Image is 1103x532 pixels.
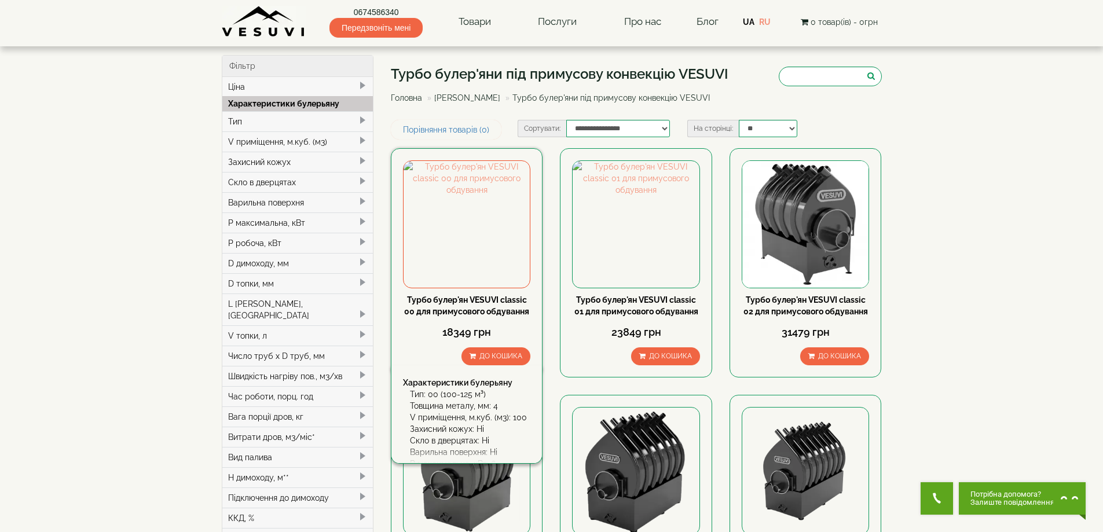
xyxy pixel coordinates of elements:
[222,386,373,406] div: Час роботи, порц. год
[222,467,373,487] div: H димоходу, м**
[222,325,373,346] div: V топки, л
[410,400,530,412] div: Товщина металу, мм: 4
[391,120,501,140] a: Порівняння товарів (0)
[759,17,771,27] a: RU
[222,111,373,131] div: Тип
[742,161,869,287] img: Турбо булер'ян VESUVI classic 02 для примусового обдування
[697,16,719,27] a: Блог
[572,325,699,340] div: 23849 грн
[222,56,373,77] div: Фільтр
[222,131,373,152] div: V приміщення, м.куб. (м3)
[222,172,373,192] div: Скло в дверцятах
[613,9,673,35] a: Про нас
[410,388,530,400] div: Тип: 00 (100-125 м³)
[222,253,373,273] div: D димоходу, мм
[797,16,881,28] button: 0 товар(ів) - 0грн
[222,447,373,467] div: Вид палива
[222,96,373,111] div: Характеристики булерьяну
[222,212,373,233] div: P максимальна, кВт
[222,366,373,386] div: Швидкість нагріву пов., м3/хв
[447,9,503,35] a: Товари
[410,435,530,446] div: Скло в дверцятах: Ні
[222,508,373,528] div: ККД, %
[410,423,530,435] div: Захисний кожух: Ні
[222,346,373,366] div: Число труб x D труб, мм
[410,412,530,423] div: V приміщення, м.куб. (м3): 100
[222,293,373,325] div: L [PERSON_NAME], [GEOGRAPHIC_DATA]
[631,347,700,365] button: До кошика
[404,295,529,316] a: Турбо булер'ян VESUVI classic 00 для примусового обдування
[222,273,373,293] div: D топки, мм
[811,17,878,27] span: 0 товар(ів) - 0грн
[518,120,566,137] label: Сортувати:
[391,93,422,102] a: Головна
[687,120,739,137] label: На сторінці:
[222,487,373,508] div: Підключення до димоходу
[222,77,373,97] div: Ціна
[959,482,1086,515] button: Chat button
[222,152,373,172] div: Захисний кожух
[800,347,869,365] button: До кошика
[743,295,868,316] a: Турбо булер'ян VESUVI classic 02 для примусового обдування
[461,347,530,365] button: До кошика
[434,93,500,102] a: [PERSON_NAME]
[743,17,754,27] a: UA
[391,67,728,82] h1: Турбо булер'яни під примусову конвекцію VESUVI
[970,498,1054,507] span: Залиште повідомлення
[970,490,1054,498] span: Потрібна допомога?
[818,352,861,360] span: До кошика
[503,92,710,104] li: Турбо булер'яни під примусову конвекцію VESUVI
[403,377,530,388] div: Характеристики булерьяну
[649,352,692,360] span: До кошика
[403,325,530,340] div: 18349 грн
[329,6,423,18] a: 0674586340
[222,6,306,38] img: Завод VESUVI
[404,161,530,287] img: Турбо булер'ян VESUVI classic 00 для примусового обдування
[574,295,698,316] a: Турбо булер'ян VESUVI classic 01 для примусового обдування
[222,406,373,427] div: Вага порції дров, кг
[222,427,373,447] div: Витрати дров, м3/міс*
[526,9,588,35] a: Послуги
[479,352,522,360] span: До кошика
[222,233,373,253] div: P робоча, кВт
[742,325,869,340] div: 31479 грн
[222,192,373,212] div: Варильна поверхня
[921,482,953,515] button: Get Call button
[329,18,423,38] span: Передзвоніть мені
[573,161,699,287] img: Турбо булер'ян VESUVI classic 01 для примусового обдування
